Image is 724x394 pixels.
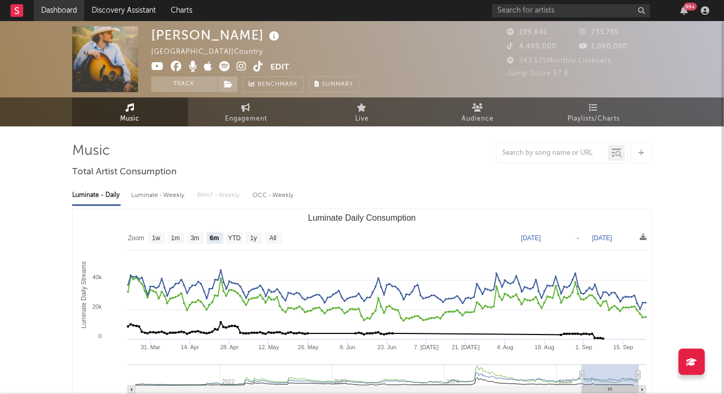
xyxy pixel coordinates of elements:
span: Jump Score: 57.8 [507,70,569,77]
span: 733,735 [580,29,619,36]
text: All [269,235,276,242]
text: 21. [DATE] [452,344,480,350]
input: Search by song name or URL [497,149,608,157]
a: Playlists/Charts [536,97,652,126]
button: Track [151,76,217,92]
div: OCC - Weekly [252,186,295,204]
span: Engagement [225,113,267,125]
text: 1m [171,235,180,242]
span: Benchmark [258,78,298,91]
button: 99+ [681,6,688,15]
text: [DATE] [592,234,612,242]
div: [GEOGRAPHIC_DATA] | Country [151,46,275,58]
span: 1,060,000 [580,43,628,50]
text: Luminate Daily Consumption [308,213,416,222]
div: Luminate - Weekly [131,186,187,204]
button: Summary [309,76,359,92]
text: 6m [210,235,219,242]
text: 1y [250,235,257,242]
text: 23. Jun [377,344,396,350]
a: Engagement [188,97,304,126]
a: Live [304,97,420,126]
text: 1. Sep [576,344,593,350]
input: Search for artists [492,4,650,17]
text: 9. Jun [340,344,356,350]
text: 1w [152,235,161,242]
text: 40k [92,274,102,280]
span: Playlists/Charts [568,113,620,125]
div: Luminate - Daily [72,186,121,204]
text: 28. Apr [220,344,239,350]
text: 20k [92,303,102,310]
span: Audience [462,113,494,125]
text: 31. Mar [141,344,161,350]
a: Benchmark [243,76,304,92]
a: Audience [420,97,536,126]
button: Edit [270,61,289,74]
text: YTD [228,235,241,242]
text: 15. Sep [613,344,633,350]
text: 0 [99,333,102,339]
span: Live [355,113,369,125]
text: 12. May [259,344,280,350]
span: 343,525 Monthly Listeners [507,57,611,64]
span: 199,641 [507,29,547,36]
text: Zoom [128,235,144,242]
text: Luminate Daily Streams [80,261,87,328]
span: Music [121,113,140,125]
text: 7. [DATE] [414,344,439,350]
span: Summary [322,82,353,87]
div: [PERSON_NAME] [151,26,282,44]
text: 26. May [298,344,319,350]
a: Music [72,97,188,126]
span: Total Artist Consumption [72,166,177,179]
span: 4,400,000 [507,43,556,50]
div: 99 + [684,3,697,11]
text: 18. Aug [535,344,554,350]
text: [DATE] [521,234,541,242]
text: 3m [191,235,200,242]
text: 4. Aug [497,344,513,350]
text: 14. Apr [181,344,199,350]
text: → [574,234,581,242]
